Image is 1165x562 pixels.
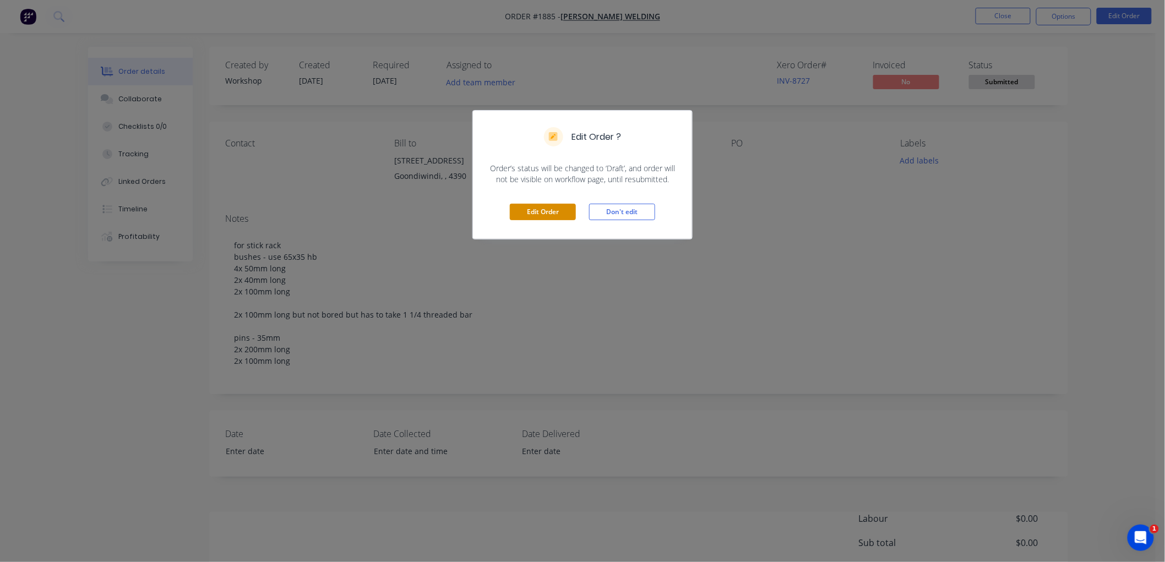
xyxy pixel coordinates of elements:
[572,130,622,144] h5: Edit Order ?
[589,204,655,220] button: Don't edit
[1150,525,1159,533] span: 1
[1128,525,1154,551] iframe: Intercom live chat
[486,163,679,185] span: Order’s status will be changed to ‘Draft’, and order will not be visible on workflow page, until ...
[510,204,576,220] button: Edit Order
